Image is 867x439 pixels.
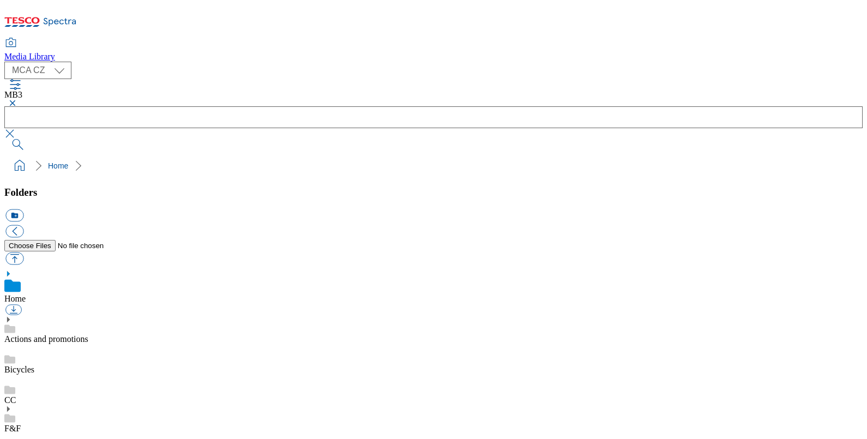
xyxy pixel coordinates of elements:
span: Media Library [4,52,55,61]
a: home [11,157,28,175]
nav: breadcrumb [4,155,863,176]
a: Home [4,294,26,303]
span: MB3 [4,90,22,99]
a: CC [4,395,16,405]
a: Media Library [4,39,55,62]
a: Bicycles [4,365,34,374]
a: Home [48,161,68,170]
a: F&F [4,424,21,433]
a: Actions and promotions [4,334,88,344]
h3: Folders [4,187,863,199]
